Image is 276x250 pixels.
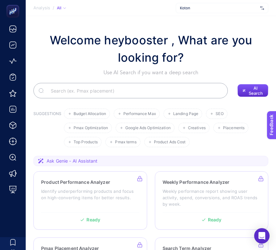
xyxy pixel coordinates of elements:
[188,126,206,130] span: Creatives
[254,228,270,244] div: Open Intercom Messenger
[260,5,264,11] img: svg%3e
[33,31,268,66] h1: Welcome heybooster , What are you looking for?
[248,85,263,96] span: AI Search
[33,69,268,76] p: Use AI Search if you want a deep search
[173,112,198,116] span: Landing Page
[74,140,98,145] span: Top Products
[115,140,136,145] span: Pmax terms
[53,5,54,10] span: /
[57,5,66,11] div: All
[237,84,268,97] button: AI Search
[46,82,223,100] input: Search
[125,126,171,130] span: Google Ads Optimization
[33,111,61,147] h3: SUGGESTIONS
[74,112,106,116] span: Budget Allocation
[154,140,186,145] span: Product Ads Cost
[74,126,108,130] span: Pmax Optimization
[180,5,258,11] span: Koton
[33,5,50,11] span: Analysis
[223,126,245,130] span: Placements
[123,112,156,116] span: Performance Max
[155,171,269,230] a: Weekly Performance AnalyzerWeekly performance report showing user activity, spend, conversions, a...
[216,112,223,116] span: SEO
[4,2,24,7] span: Feedback
[33,171,147,230] a: Product Performance AnalyzerIdentify underperforming products and focus on high-converting items ...
[47,158,97,164] span: Ask Genie - AI Assistant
